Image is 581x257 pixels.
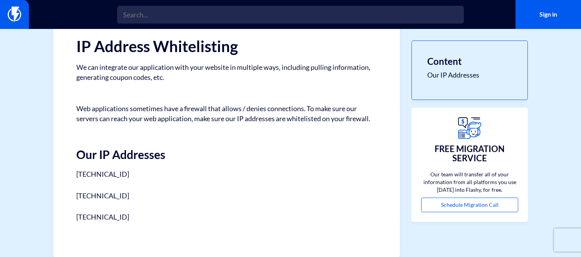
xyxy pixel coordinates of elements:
[427,56,512,66] h3: Content
[76,38,377,55] h1: IP Address Whitelisting
[421,144,518,163] h3: FREE MIGRATION SERVICE
[76,169,377,179] p: [TECHNICAL_ID]
[117,6,464,24] input: Search...
[76,135,377,161] h2: Our IP Addresses
[76,212,377,222] p: [TECHNICAL_ID]
[427,70,512,80] a: Our IP Addresses
[76,94,377,123] p: Web applications sometimes have a firewall that allows / denies connections. To make sure our ser...
[76,63,377,82] p: We can integrate our application with your website in multiple ways, including pulling informatio...
[421,171,518,194] p: Our team will transfer all of your information from all platforms you use [DATE] into Flashy, for...
[421,198,518,212] a: Schedule Migration Call
[76,191,377,201] p: [TECHNICAL_ID]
